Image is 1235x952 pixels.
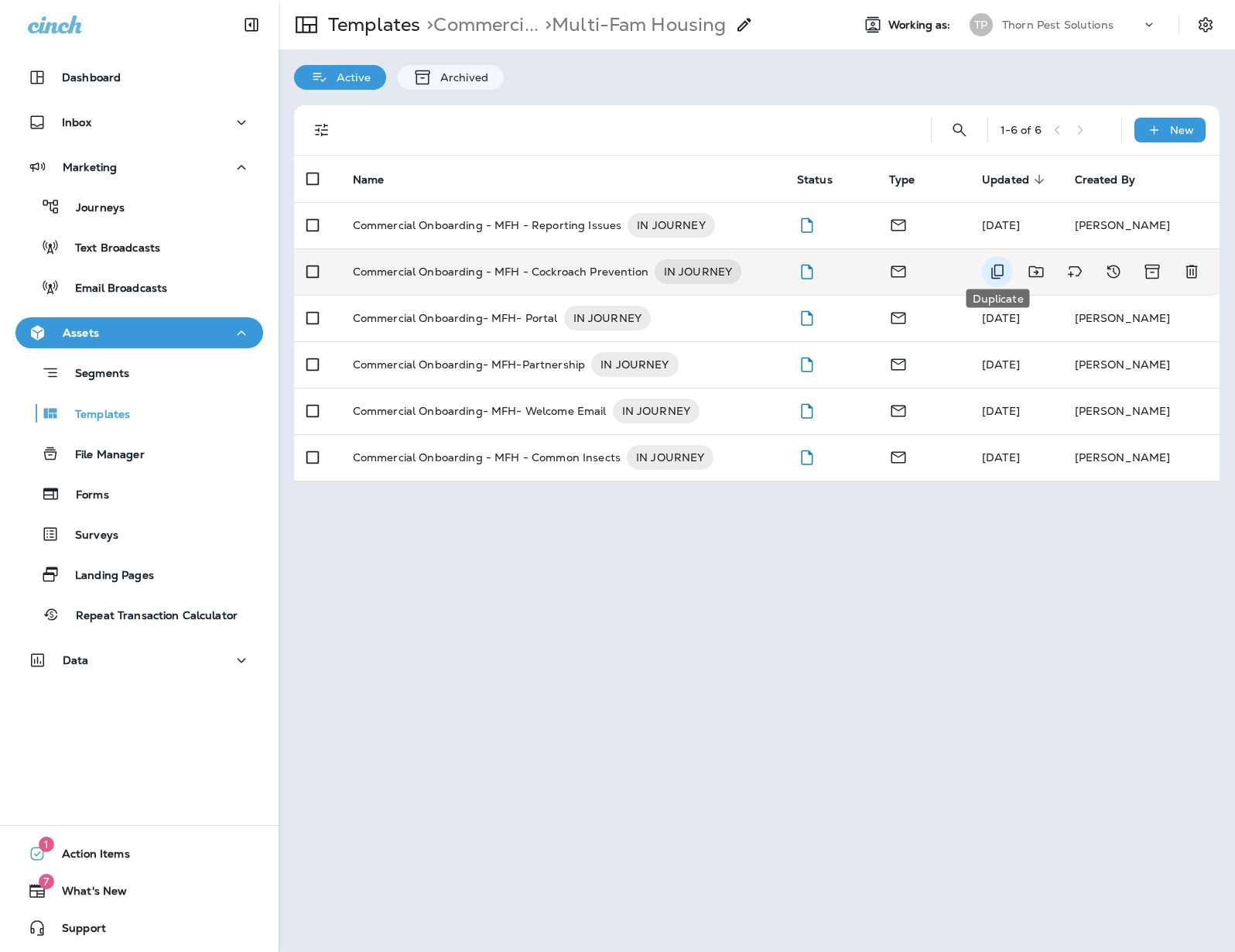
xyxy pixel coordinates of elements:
[1062,295,1220,341] td: [PERSON_NAME]
[63,327,99,339] p: Assets
[564,310,651,326] span: IN JOURNEY
[46,922,106,940] span: Support
[797,217,816,231] span: Draft
[982,218,1020,232] span: Kimberly Gleason
[306,115,337,146] button: Filters
[353,352,585,377] p: Commercial Onboarding- MFH-Partnership
[655,264,741,279] span: IN JOURNEY
[46,885,127,903] span: What's New
[889,402,908,416] span: Email
[60,488,109,503] p: Forms
[353,173,405,187] span: Name
[982,256,1013,287] button: Duplicate
[797,356,816,370] span: Draft
[627,450,713,465] span: IN JOURNEY
[889,310,908,324] span: Email
[62,116,91,128] p: Inbox
[15,152,263,183] button: Marketing
[1062,202,1220,248] td: [PERSON_NAME]
[944,115,975,146] button: Search Templates
[60,367,129,382] p: Segments
[564,306,651,330] div: IN JOURNEY
[982,173,1049,187] span: Updated
[62,71,121,84] p: Dashboard
[1062,388,1220,434] td: [PERSON_NAME]
[797,263,816,277] span: Draft
[60,241,160,256] p: Text Broadcasts
[627,445,713,470] div: IN JOURNEY
[655,259,741,284] div: IN JOURNEY
[970,13,993,36] div: TP
[60,529,118,543] p: Surveys
[15,317,263,348] button: Assets
[353,213,621,238] p: Commercial Onboarding - MFH - Reporting Issues
[15,190,263,223] button: Journeys
[15,356,263,389] button: Segments
[1002,19,1114,31] p: Thorn Pest Solutions
[982,358,1020,372] span: Kimberly Gleason
[797,310,816,324] span: Draft
[329,71,371,84] p: Active
[797,402,816,416] span: Draft
[63,654,89,666] p: Data
[322,13,420,36] p: Templates
[613,403,700,419] span: IN JOURNEY
[353,173,385,187] span: Name
[39,837,54,852] span: 1
[39,874,54,889] span: 7
[15,478,263,510] button: Forms
[433,71,488,84] p: Archived
[60,282,167,296] p: Email Broadcasts
[60,609,238,624] p: Repeat Transaction Calculator
[60,201,125,216] p: Journeys
[1192,11,1220,39] button: Settings
[797,173,853,187] span: Status
[1170,124,1194,136] p: New
[1059,256,1090,287] button: Add tags
[797,449,816,463] span: Draft
[982,311,1020,325] span: Kimberly Gleason
[15,875,263,906] button: 7What's New
[1075,173,1135,187] span: Created By
[353,306,558,330] p: Commercial Onboarding- MFH- Portal
[60,569,154,584] p: Landing Pages
[889,263,908,277] span: Email
[591,352,678,377] div: IN JOURNEY
[1176,256,1207,287] button: Delete
[613,399,700,423] div: IN JOURNEY
[63,161,117,173] p: Marketing
[15,558,263,591] button: Landing Pages
[15,913,263,943] button: Support
[539,13,727,36] p: Multi-Fam Housing
[1075,173,1155,187] span: Created By
[353,445,621,470] p: Commercial Onboarding - MFH - Common Insects
[1137,256,1168,287] button: Archive
[889,173,915,187] span: Type
[420,13,539,36] p: Commercial Onboarding
[15,231,263,263] button: Text Broadcasts
[628,213,714,238] div: IN JOURNEY
[797,173,833,187] span: Status
[15,397,263,430] button: Templates
[1001,124,1042,136] div: 1 - 6 of 6
[982,404,1020,418] span: Kimberly Gleason
[1062,341,1220,388] td: [PERSON_NAME]
[353,259,648,284] p: Commercial Onboarding - MFH - Cockroach Prevention
[15,62,263,93] button: Dashboard
[1021,256,1052,287] button: Move to folder
[15,838,263,869] button: 1Action Items
[628,217,714,233] span: IN JOURNEY
[15,271,263,303] button: Email Broadcasts
[15,518,263,550] button: Surveys
[889,217,908,231] span: Email
[966,289,1030,308] div: Duplicate
[591,357,678,372] span: IN JOURNEY
[60,408,130,423] p: Templates
[60,448,145,463] p: File Manager
[889,356,908,370] span: Email
[353,399,607,423] p: Commercial Onboarding- MFH- Welcome Email
[982,450,1020,464] span: Kimberly Gleason
[1062,434,1220,481] td: [PERSON_NAME]
[1098,256,1129,287] button: View Changelog
[46,848,130,866] span: Action Items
